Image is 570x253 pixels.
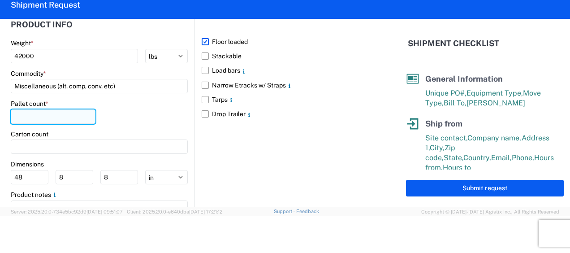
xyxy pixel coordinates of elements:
span: State, [444,153,463,162]
span: [DATE] 09:51:07 [86,209,123,214]
span: Equipment Type, [466,89,523,97]
span: Copyright © [DATE]-[DATE] Agistix Inc., All Rights Reserved [421,208,559,216]
span: Server: 2025.20.0-734e5bc92d9 [11,209,123,214]
a: Feedback [296,209,319,214]
span: Country, [463,153,491,162]
label: Floor loaded [202,35,378,49]
label: Commodity [11,70,46,78]
label: Tarps [202,92,378,107]
label: Drop Trailer [202,107,378,121]
label: Dimensions [11,160,44,168]
label: Narrow Etracks w/ Straps [202,78,378,92]
input: H [100,170,138,184]
span: Company name, [467,134,522,142]
span: Hours to [443,163,471,172]
label: Weight [11,39,34,47]
label: Pallet count [11,100,48,108]
label: Stackable [202,49,378,63]
span: Email, [491,153,512,162]
span: [DATE] 17:21:12 [189,209,223,214]
button: Submit request [406,180,564,196]
input: W [56,170,93,184]
span: Phone, [512,153,534,162]
input: L [11,170,48,184]
label: Product notes [11,191,58,199]
span: City, [430,144,445,152]
span: General Information [425,74,503,83]
span: Site contact, [425,134,467,142]
span: Unique PO#, [425,89,466,97]
a: Support [274,209,296,214]
span: Client: 2025.20.0-e640dba [127,209,223,214]
label: Carton count [11,130,48,138]
h2: Shipment Checklist [408,38,499,49]
span: Ship from [425,119,462,128]
span: Bill To, [444,99,466,107]
h2: Product Info [11,20,73,29]
label: Load bars [202,63,378,78]
span: [PERSON_NAME] [466,99,525,107]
